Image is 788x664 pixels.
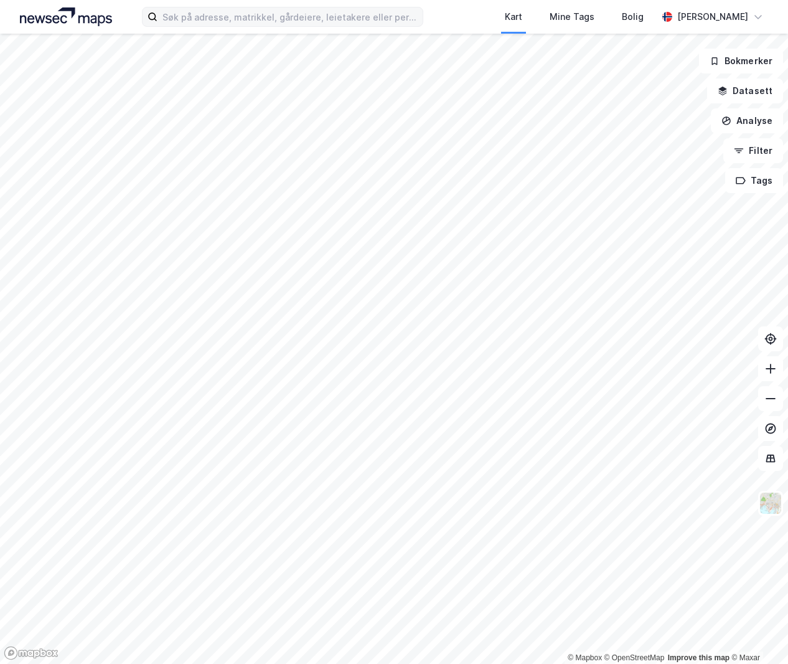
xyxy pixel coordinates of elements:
img: Z [759,491,782,515]
input: Søk på adresse, matrikkel, gårdeiere, leietakere eller personer [157,7,423,26]
a: Mapbox homepage [4,646,59,660]
button: Tags [725,168,783,193]
button: Filter [723,138,783,163]
button: Bokmerker [699,49,783,74]
div: [PERSON_NAME] [677,9,748,24]
div: Kart [505,9,522,24]
img: logo.a4113a55bc3d86da70a041830d287a7e.svg [20,7,112,26]
button: Datasett [707,78,783,103]
a: Mapbox [568,653,602,662]
div: Mine Tags [550,9,594,24]
div: Bolig [622,9,644,24]
iframe: Chat Widget [726,604,788,664]
button: Analyse [711,108,783,133]
a: OpenStreetMap [604,653,665,662]
a: Improve this map [668,653,729,662]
